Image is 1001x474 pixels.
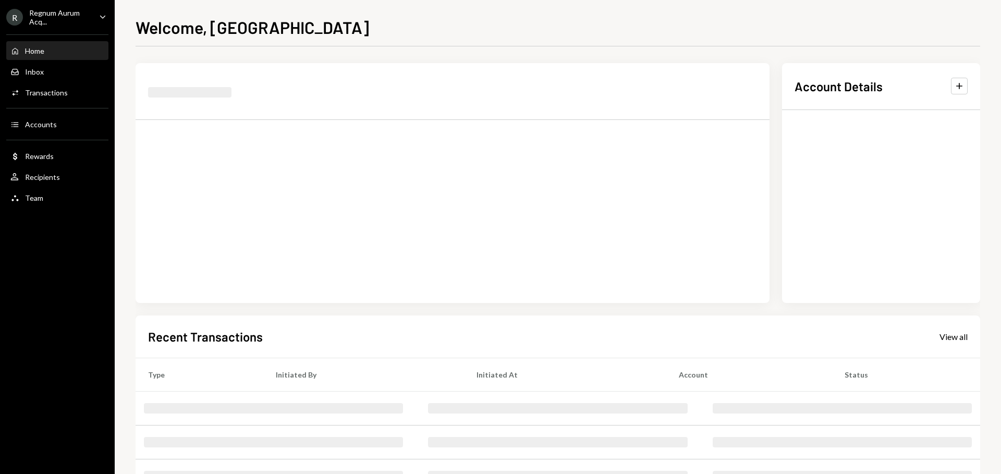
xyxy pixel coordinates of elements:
div: Team [25,193,43,202]
a: Inbox [6,62,108,81]
th: Type [136,358,263,391]
h2: Recent Transactions [148,328,263,345]
th: Account [666,358,832,391]
th: Initiated At [464,358,666,391]
a: Home [6,41,108,60]
a: Accounts [6,115,108,133]
div: R [6,9,23,26]
h2: Account Details [795,78,883,95]
h1: Welcome, [GEOGRAPHIC_DATA] [136,17,369,38]
th: Status [832,358,980,391]
div: Transactions [25,88,68,97]
a: View all [939,331,968,342]
a: Recipients [6,167,108,186]
div: Inbox [25,67,44,76]
a: Rewards [6,147,108,165]
th: Initiated By [263,358,464,391]
div: Home [25,46,44,55]
div: Accounts [25,120,57,129]
div: Regnum Aurum Acq... [29,8,91,26]
div: Rewards [25,152,54,161]
a: Transactions [6,83,108,102]
div: Recipients [25,173,60,181]
a: Team [6,188,108,207]
div: View all [939,332,968,342]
